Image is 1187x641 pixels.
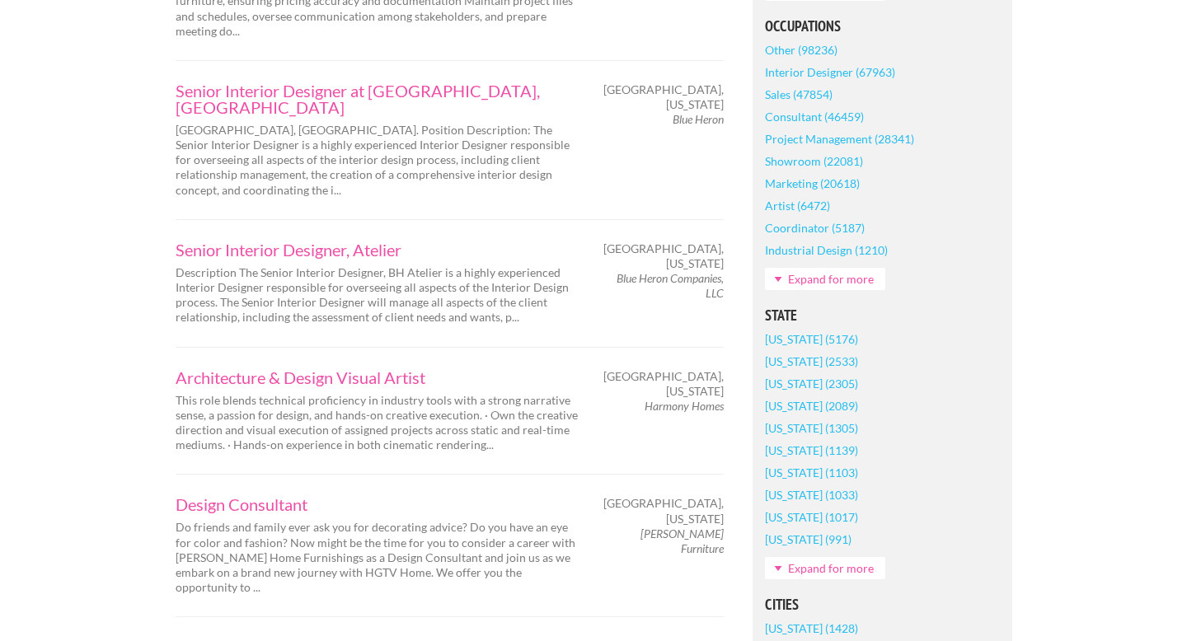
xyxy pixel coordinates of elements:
[765,128,914,150] a: Project Management (28341)
[176,393,579,453] p: This role blends technical proficiency in industry tools with a strong narrative sense, a passion...
[765,597,1000,612] h5: Cities
[603,369,724,399] span: [GEOGRAPHIC_DATA], [US_STATE]
[765,461,858,484] a: [US_STATE] (1103)
[176,82,579,115] a: Senior Interior Designer at [GEOGRAPHIC_DATA], [GEOGRAPHIC_DATA]
[765,557,885,579] a: Expand for more
[765,395,858,417] a: [US_STATE] (2089)
[176,265,579,325] p: Description The Senior Interior Designer, BH Atelier is a highly experienced Interior Designer re...
[176,123,579,198] p: [GEOGRAPHIC_DATA], [GEOGRAPHIC_DATA]. Position Description: The Senior Interior Designer is a hig...
[603,82,724,112] span: [GEOGRAPHIC_DATA], [US_STATE]
[765,506,858,528] a: [US_STATE] (1017)
[673,112,724,126] em: Blue Heron
[765,372,858,395] a: [US_STATE] (2305)
[765,217,865,239] a: Coordinator (5187)
[765,105,864,128] a: Consultant (46459)
[640,526,724,555] em: [PERSON_NAME] Furniture
[765,417,858,439] a: [US_STATE] (1305)
[176,369,579,386] a: Architecture & Design Visual Artist
[176,520,579,595] p: Do friends and family ever ask you for decorating advice? Do you have an eye for color and fashio...
[176,496,579,512] a: Design Consultant
[645,399,724,413] em: Harmony Homes
[603,241,724,271] span: [GEOGRAPHIC_DATA], [US_STATE]
[765,268,885,290] a: Expand for more
[765,150,863,172] a: Showroom (22081)
[765,172,860,194] a: Marketing (20618)
[176,241,579,258] a: Senior Interior Designer, Atelier
[603,496,724,526] span: [GEOGRAPHIC_DATA], [US_STATE]
[765,308,1000,323] h5: State
[765,350,858,372] a: [US_STATE] (2533)
[765,39,837,61] a: Other (98236)
[765,328,858,350] a: [US_STATE] (5176)
[765,19,1000,34] h5: Occupations
[765,617,858,639] a: [US_STATE] (1428)
[765,528,852,550] a: [US_STATE] (991)
[617,271,724,300] em: Blue Heron Companies, LLC
[765,83,833,105] a: Sales (47854)
[765,484,858,506] a: [US_STATE] (1033)
[765,194,830,217] a: Artist (6472)
[765,61,895,83] a: Interior Designer (67963)
[765,239,888,261] a: Industrial Design (1210)
[765,439,858,461] a: [US_STATE] (1139)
